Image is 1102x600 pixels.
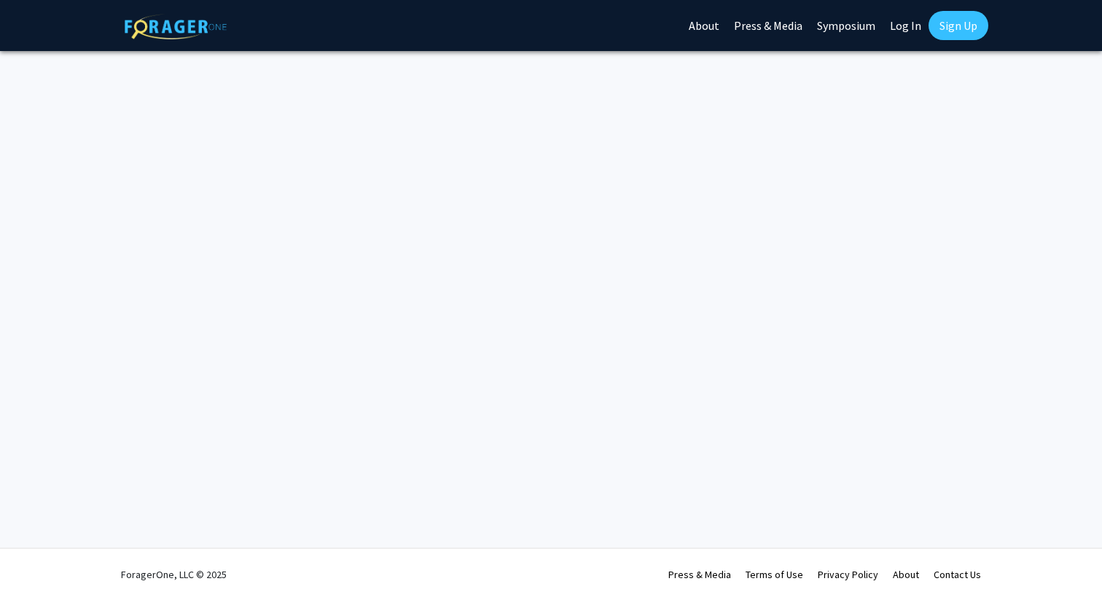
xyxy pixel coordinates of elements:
a: Privacy Policy [818,568,878,581]
a: Contact Us [934,568,981,581]
img: ForagerOne Logo [125,14,227,39]
a: Press & Media [668,568,731,581]
div: ForagerOne, LLC © 2025 [121,549,227,600]
a: Sign Up [929,11,988,40]
a: About [893,568,919,581]
a: Terms of Use [746,568,803,581]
